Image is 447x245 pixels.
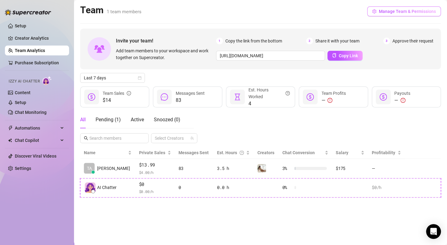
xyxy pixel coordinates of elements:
[282,150,314,155] span: Chat Conversion
[9,78,40,84] span: Izzy AI Chatter
[15,135,59,145] span: Chat Copilot
[336,165,364,172] div: $175
[240,149,244,156] span: question-circle
[327,98,332,103] span: exclamation-circle
[216,38,223,44] span: 1
[97,184,117,191] span: AI Chatter
[321,91,346,96] span: Team Profits
[15,23,26,28] a: Setup
[327,51,363,61] button: Copy Link
[217,165,250,172] div: 3.5 h
[15,33,64,43] a: Creator Analytics
[116,47,214,61] span: Add team members to your workspace and work together on Supercreator.
[394,97,410,104] div: —
[15,123,59,133] span: Automations
[178,165,210,172] div: 83
[15,166,31,171] a: Settings
[96,116,121,123] div: Pending ( 1 )
[138,76,141,80] span: calendar
[248,86,290,100] div: Est. Hours Worked
[248,100,290,107] span: 4
[315,38,359,44] span: Share it with your team
[87,165,92,172] span: TA
[175,91,204,96] span: Messages Sent
[15,110,47,115] a: Chat Monitoring
[103,97,131,104] span: $14
[139,181,171,188] span: $0
[131,117,144,122] span: Active
[321,97,346,104] div: —
[84,73,141,82] span: Last 7 days
[8,138,12,143] img: Chat Copilot
[257,164,266,173] img: Jasminx
[426,224,441,239] div: Open Intercom Messenger
[139,161,171,169] span: $13.99
[217,184,250,191] div: 0.0 h
[234,93,241,101] span: hourglass
[154,117,180,122] span: Snoozed ( 0 )
[306,38,313,44] span: 2
[339,53,358,58] span: Copy Link
[80,4,141,16] h2: Team
[161,93,168,101] span: message
[178,150,209,155] span: Messages Sent
[107,9,141,14] span: 1 team members
[8,126,13,131] span: thunderbolt
[383,38,390,44] span: 3
[84,136,88,140] span: search
[190,136,194,140] span: team
[367,6,441,16] button: Manage Team & Permissions
[139,150,165,155] span: Private Sales
[15,48,45,53] a: Team Analytics
[103,90,131,97] div: Team Sales
[88,93,95,101] span: dollar-circle
[306,93,314,101] span: dollar-circle
[15,100,26,105] a: Setup
[282,184,292,191] span: 0 %
[116,37,216,45] span: Invite your team!
[5,9,51,15] img: logo-BBDzfeDw.svg
[379,93,387,101] span: dollar-circle
[285,86,290,100] span: question-circle
[372,9,376,14] span: setting
[80,147,135,159] th: Name
[15,60,59,65] a: Purchase Subscription
[332,53,336,58] span: copy
[336,150,348,155] span: Salary
[392,38,433,44] span: Approve their request
[80,116,86,123] div: All
[42,76,52,85] img: AI Chatter
[253,147,278,159] th: Creators
[379,9,436,14] span: Manage Team & Permissions
[368,159,405,178] td: —
[139,169,171,175] span: $ 4.00 /h
[217,149,245,156] div: Est. Hours
[178,184,210,191] div: 0
[84,149,127,156] span: Name
[127,90,131,97] span: info-circle
[225,38,282,44] span: Copy the link from the bottom
[400,98,405,103] span: exclamation-circle
[372,150,395,155] span: Profitability
[15,154,56,159] a: Discover Viral Videos
[89,135,140,142] input: Search members
[282,165,292,172] span: 3 %
[175,97,204,104] span: 83
[85,182,96,193] img: izzy-ai-chatter-avatar-DDCN_rTZ.svg
[139,188,171,195] span: $ 0.00 /h
[97,165,130,172] span: [PERSON_NAME]
[394,91,410,96] span: Payouts
[15,90,31,95] a: Content
[372,184,401,191] div: $0 /h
